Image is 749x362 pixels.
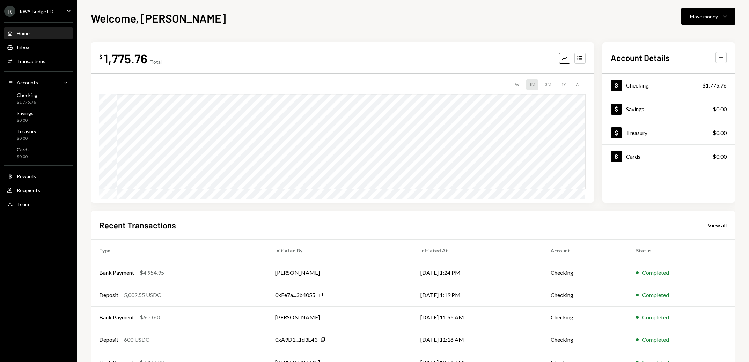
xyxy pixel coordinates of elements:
a: Cards$0.00 [602,145,735,168]
div: $1,775.76 [17,99,37,105]
td: Checking [542,284,627,306]
div: 3M [542,79,554,90]
div: Checking [626,82,649,89]
th: Status [627,239,735,262]
div: Team [17,201,29,207]
a: Savings$0.00 [602,97,735,121]
div: Checking [17,92,37,98]
div: 600 USDC [124,335,149,344]
div: Completed [642,313,669,322]
div: $0.00 [17,118,34,123]
th: Type [91,239,267,262]
td: Checking [542,306,627,329]
div: Transactions [17,58,45,64]
div: ALL [573,79,586,90]
div: Rewards [17,173,36,179]
a: Savings$0.00 [4,108,73,125]
div: Cards [17,146,30,152]
th: Account [542,239,627,262]
div: $1,775.76 [702,81,727,90]
h1: Welcome, [PERSON_NAME] [91,11,226,25]
div: Total [150,59,162,65]
a: Checking$1,775.76 [602,74,735,97]
a: Home [4,27,73,39]
h2: Recent Transactions [99,219,176,231]
div: RWA Bridge LLC [20,8,55,14]
div: Treasury [17,128,36,134]
th: Initiated At [412,239,542,262]
div: Completed [642,269,669,277]
button: Move money [681,8,735,25]
div: $0.00 [713,129,727,137]
div: Completed [642,335,669,344]
div: Deposit [99,335,118,344]
div: Savings [626,106,644,112]
div: 1W [510,79,522,90]
th: Initiated By [267,239,412,262]
div: Recipients [17,187,40,193]
a: Transactions [4,55,73,67]
h2: Account Details [611,52,670,63]
div: Completed [642,291,669,299]
div: Cards [626,153,640,160]
div: $0.00 [17,154,30,160]
td: [PERSON_NAME] [267,306,412,329]
div: $0.00 [713,105,727,113]
div: 0xEe7a...3b4055 [275,291,315,299]
div: Treasury [626,129,647,136]
td: [DATE] 11:55 AM [412,306,542,329]
div: 1Y [558,79,569,90]
div: $600.60 [140,313,160,322]
div: $0.00 [17,136,36,142]
div: $ [99,53,102,60]
div: Move money [690,13,718,20]
div: Home [17,30,30,36]
div: 0xA9D1...1d3E43 [275,335,317,344]
div: Accounts [17,80,38,85]
div: Inbox [17,44,29,50]
a: Rewards [4,170,73,182]
a: View all [708,221,727,229]
div: $4,954.95 [140,269,164,277]
a: Team [4,198,73,210]
a: Treasury$0.00 [4,126,73,143]
a: Cards$0.00 [4,144,73,161]
a: Inbox [4,41,73,53]
div: Savings [17,110,34,116]
td: [DATE] 1:19 PM [412,284,542,306]
div: Bank Payment [99,313,134,322]
a: Checking$1,775.76 [4,90,73,107]
a: Recipients [4,184,73,196]
div: $0.00 [713,152,727,161]
a: Treasury$0.00 [602,121,735,144]
div: 1,775.76 [104,51,147,66]
td: Checking [542,262,627,284]
div: Bank Payment [99,269,134,277]
div: View all [708,222,727,229]
td: [PERSON_NAME] [267,262,412,284]
td: Checking [542,329,627,351]
div: 1M [526,79,538,90]
div: 5,002.55 USDC [124,291,161,299]
div: R [4,6,15,17]
td: [DATE] 11:16 AM [412,329,542,351]
td: [DATE] 1:24 PM [412,262,542,284]
div: Deposit [99,291,118,299]
a: Accounts [4,76,73,89]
